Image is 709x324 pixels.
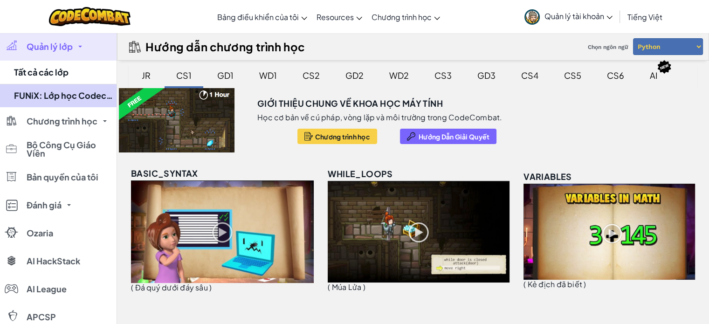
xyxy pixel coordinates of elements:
[627,12,662,22] span: Tiếng Việt
[27,42,73,51] span: Quản lý lớp
[328,181,509,283] img: while_loops_unlocked.png
[27,117,97,125] span: Chương trình học
[328,168,392,179] span: while_loops
[528,279,582,289] span: Kẻ địch đã biết
[328,282,330,292] span: (
[209,283,212,292] span: )
[129,41,141,53] img: IconCurriculumGuide.svg
[213,4,312,29] a: Bảng điều khiển của tôi
[523,184,695,280] img: variables_unlocked.png
[250,64,286,86] div: WD1
[27,141,110,158] span: Bộ Công Cụ Giáo Viên
[512,64,548,86] div: CS4
[372,12,432,22] span: Chương trình học
[297,129,377,144] button: Chương trình học
[623,4,667,29] a: Tiếng Việt
[520,2,617,31] a: Quản lý tài khoản
[131,180,314,283] img: basic_syntax_unlocked.png
[380,64,418,86] div: WD2
[524,9,540,25] img: avatar
[555,64,591,86] div: CS5
[217,12,299,22] span: Bảng điều khiển của tôi
[145,40,305,53] h2: Hướng dẫn chương trình học
[332,282,362,292] span: Múa Lửa
[640,64,667,86] div: AI
[584,279,586,289] span: )
[131,283,133,292] span: (
[584,40,632,54] span: Chọn ngôn ngữ
[425,64,461,86] div: CS3
[167,64,201,86] div: CS1
[27,201,62,209] span: Đánh giá
[293,64,329,86] div: CS2
[400,129,496,144] button: Hướng Dẫn Giải Quyết
[419,133,489,140] span: Hướng Dẫn Giải Quyết
[49,7,131,26] img: CodeCombat logo
[208,64,243,86] div: GD1
[27,285,67,293] span: AI League
[27,173,98,181] span: Bản quyền của tôi
[135,283,207,292] span: Đá quý dưới đáy sâu
[367,4,445,29] a: Chương trình học
[657,60,672,74] img: IconNew.svg
[27,229,53,237] span: Ozaria
[363,282,365,292] span: )
[468,64,505,86] div: GD3
[523,279,526,289] span: (
[317,12,354,22] span: Resources
[336,64,373,86] div: GD2
[315,133,370,140] span: Chương trình học
[598,64,633,86] div: CS6
[257,97,443,110] h3: Giới thiệu chung về Khoa học máy tính
[257,113,502,122] p: Học cơ bản về cú pháp, vòng lặp và môi trường trong CodeCombat.
[544,11,613,21] span: Quản lý tài khoản
[131,168,198,179] span: basic_syntax
[27,257,80,265] span: AI HackStack
[312,4,367,29] a: Resources
[132,64,160,86] div: JR
[523,171,572,182] span: variables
